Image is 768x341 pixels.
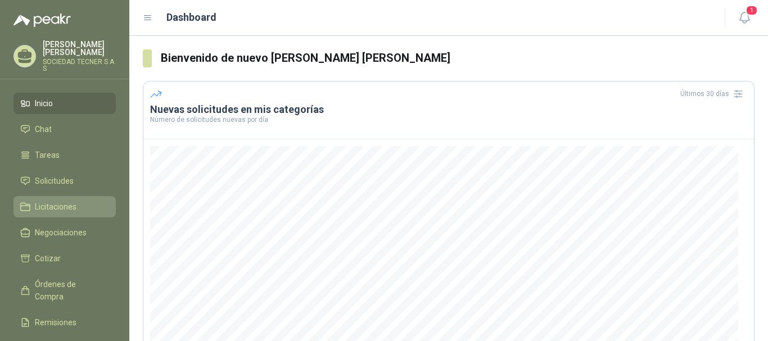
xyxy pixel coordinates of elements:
img: Logo peakr [13,13,71,27]
p: Número de solicitudes nuevas por día [150,116,747,123]
p: SOCIEDAD TECNER S A S [43,58,116,72]
a: Chat [13,119,116,140]
span: Negociaciones [35,226,87,239]
span: Inicio [35,97,53,110]
span: Órdenes de Compra [35,278,105,303]
span: Remisiones [35,316,76,329]
a: Órdenes de Compra [13,274,116,307]
a: Solicitudes [13,170,116,192]
button: 1 [734,8,755,28]
a: Negociaciones [13,222,116,243]
h3: Nuevas solicitudes en mis categorías [150,103,747,116]
a: Inicio [13,93,116,114]
a: Cotizar [13,248,116,269]
span: Solicitudes [35,175,74,187]
p: [PERSON_NAME] [PERSON_NAME] [43,40,116,56]
span: 1 [746,5,758,16]
span: Licitaciones [35,201,76,213]
span: Tareas [35,149,60,161]
a: Licitaciones [13,196,116,217]
h1: Dashboard [166,10,216,25]
h3: Bienvenido de nuevo [PERSON_NAME] [PERSON_NAME] [161,49,755,67]
span: Chat [35,123,52,135]
span: Cotizar [35,252,61,265]
a: Tareas [13,144,116,166]
a: Remisiones [13,312,116,333]
div: Últimos 30 días [680,85,747,103]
